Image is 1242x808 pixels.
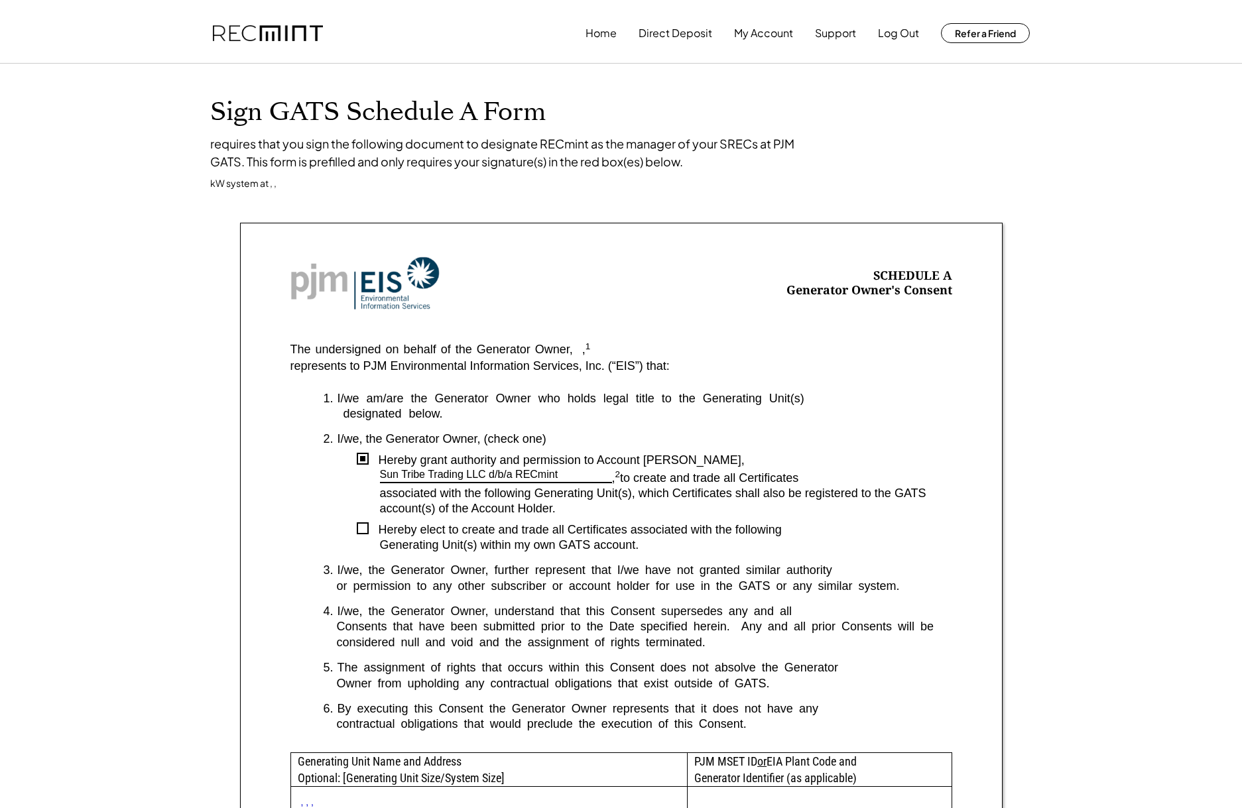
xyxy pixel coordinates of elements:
[338,660,952,675] div: The assignment of rights that occurs within this Consent does not absolve the Generator
[290,257,440,310] img: Screenshot%202023-10-20%20at%209.53.17%20AM.png
[290,359,670,374] div: represents to PJM Environmental Information Services, Inc. (“EIS”) that:
[688,753,951,786] div: PJM MSET ID EIA Plant Code and Generator Identifier (as applicable)
[324,604,334,619] div: 4.
[586,20,617,46] button: Home
[324,701,334,717] div: 6.
[380,486,952,517] div: associated with the following Generating Unit(s), which Certificates shall also be registered to ...
[734,20,793,46] button: My Account
[612,471,621,486] div: ,
[369,453,952,468] div: Hereby grant authority and permission to Account [PERSON_NAME],
[815,20,856,46] button: Support
[338,391,952,406] div: I/we am/are the Generator Owner who holds legal title to the Generating Unit(s)
[941,23,1030,43] button: Refer a Friend
[369,522,952,538] div: Hereby elect to create and trade all Certificates associated with the following
[210,177,277,190] div: kW system at , ,
[757,754,767,768] u: or
[324,391,334,406] div: 1.
[324,563,334,578] div: 3.
[213,25,323,42] img: recmint-logotype%403x.png
[338,701,952,717] div: By executing this Consent the Generator Owner represents that it does not have any
[615,469,621,479] sup: 2
[324,717,952,732] div: contractual obligations that would preclude the execution of this Consent.
[338,432,952,447] div: I/we, the Generator Owner, (check one)
[338,604,952,619] div: I/we, the Generator Owner, understand that this Consent supersedes any and all
[324,579,952,594] div: or permission to any other subscriber or account holder for use in the GATS or any similar system.
[586,341,591,351] sup: 1
[380,538,952,553] div: Generating Unit(s) within my own GATS account.
[291,753,688,786] div: Generating Unit Name and Address Optional: [Generating Unit Size/System Size]
[878,20,919,46] button: Log Out
[639,20,712,46] button: Direct Deposit
[210,135,807,170] div: requires that you sign the following document to designate RECmint as the manager of your SRECs a...
[210,97,1032,128] h1: Sign GATS Schedule A Form
[338,563,952,578] div: I/we, the Generator Owner, further represent that I/we have not granted similar authority
[301,797,678,808] div: , , ,
[380,468,558,482] div: Sun Tribe Trading LLC d/b/a RECmint
[324,660,334,675] div: 5.
[324,676,952,691] div: Owner from upholding any contractual obligations that exist outside of GATS.
[324,432,334,447] div: 2.
[324,619,952,650] div: Consents that have been submitted prior to the Date specified herein. Any and all prior Consents ...
[290,343,591,357] div: The undersigned on behalf of the Generator Owner, ,
[324,406,952,422] div: designated below.
[786,268,952,298] div: SCHEDULE A Generator Owner's Consent
[620,471,952,486] div: to create and trade all Certificates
